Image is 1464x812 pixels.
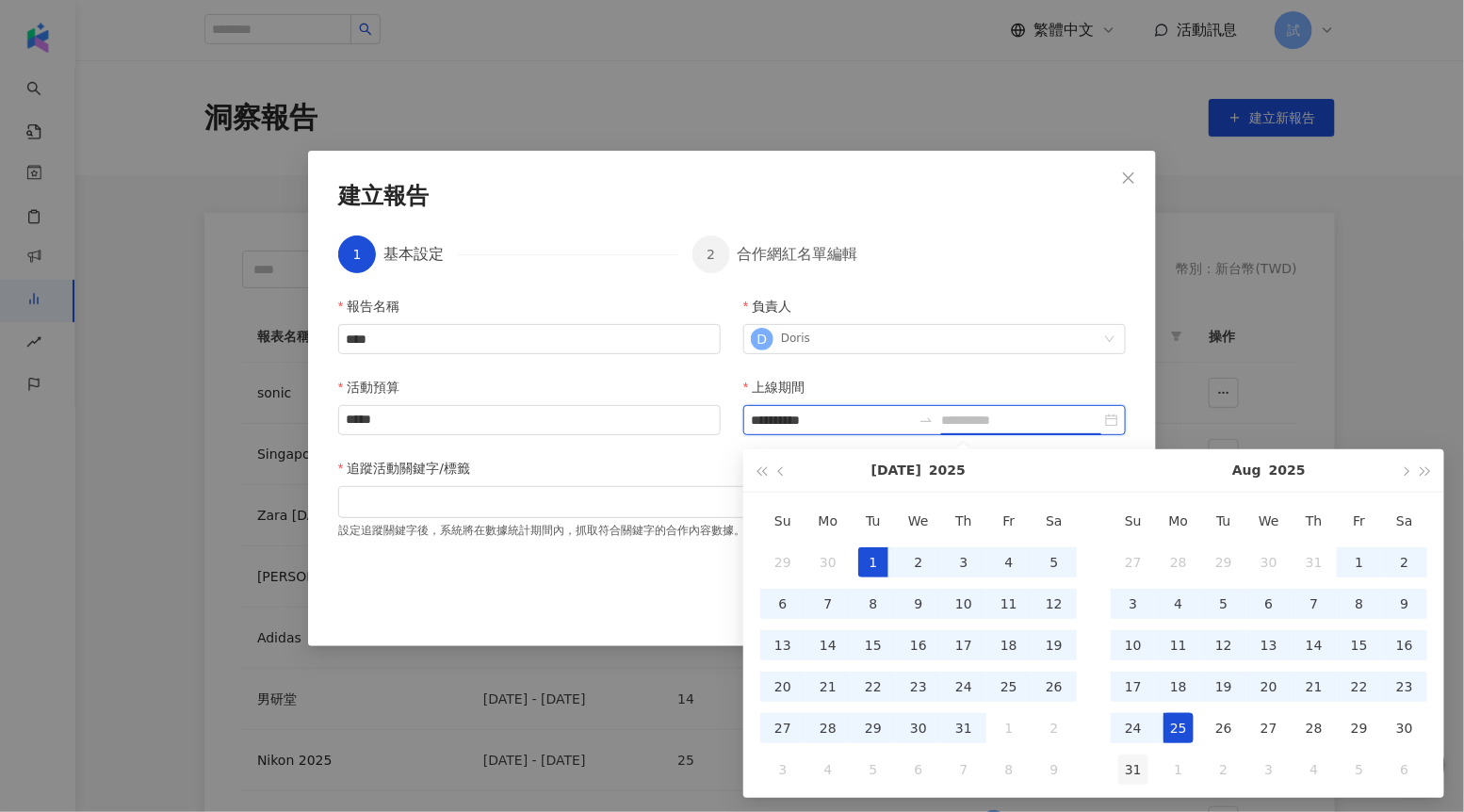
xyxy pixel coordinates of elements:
[1232,449,1261,492] button: Aug
[941,500,986,542] th: Th
[338,296,414,317] label: 報告名稱
[805,666,851,707] td: 2025-07-21
[1156,500,1201,542] th: Mo
[941,666,986,707] td: 2025-07-24
[353,247,362,262] span: 1
[338,181,1126,213] div: 建立報告
[1209,713,1239,743] div: 26
[751,410,911,430] input: 上線期間
[1254,589,1284,619] div: 6
[768,589,798,619] div: 6
[1039,589,1069,619] div: 12
[1111,707,1156,749] td: 2025-08-24
[383,235,459,273] div: 基本設定
[896,583,941,625] td: 2025-07-09
[1390,713,1420,743] div: 30
[768,630,798,660] div: 13
[1163,672,1194,702] div: 18
[1382,666,1427,707] td: 2025-08-23
[760,625,805,666] td: 2025-07-13
[760,583,805,625] td: 2025-07-06
[858,672,888,702] div: 22
[1390,630,1420,660] div: 16
[896,500,941,542] th: We
[986,625,1032,666] td: 2025-07-18
[338,377,414,398] label: 活動預算
[1209,547,1239,577] div: 29
[1201,625,1246,666] td: 2025-08-12
[768,713,798,743] div: 27
[1039,630,1069,660] div: 19
[1156,583,1201,625] td: 2025-08-04
[949,547,979,577] div: 3
[1292,542,1337,583] td: 2025-07-31
[1039,755,1069,785] div: 9
[1337,583,1382,625] td: 2025-08-08
[896,625,941,666] td: 2025-07-16
[1382,749,1427,790] td: 2025-09-06
[1292,625,1337,666] td: 2025-08-14
[1299,672,1329,702] div: 21
[1292,707,1337,749] td: 2025-08-28
[339,406,720,434] input: 活動預算
[903,672,934,702] div: 23
[813,672,843,702] div: 21
[760,749,805,790] td: 2025-08-03
[1163,547,1194,577] div: 28
[1111,583,1156,625] td: 2025-08-03
[858,630,888,660] div: 15
[1246,666,1292,707] td: 2025-08-20
[919,413,934,428] span: to
[1246,707,1292,749] td: 2025-08-27
[1032,666,1077,707] td: 2025-07-26
[1118,589,1148,619] div: 3
[941,625,986,666] td: 2025-07-17
[1209,589,1239,619] div: 5
[1246,749,1292,790] td: 2025-09-03
[1292,749,1337,790] td: 2025-09-04
[1118,713,1148,743] div: 24
[1382,625,1427,666] td: 2025-08-16
[1209,755,1239,785] div: 2
[1299,547,1329,577] div: 31
[871,449,921,492] button: [DATE]
[994,755,1024,785] div: 8
[760,707,805,749] td: 2025-07-27
[1390,547,1420,577] div: 2
[1269,449,1306,492] button: 2025
[1156,542,1201,583] td: 2025-07-28
[1118,630,1148,660] div: 10
[858,713,888,743] div: 29
[338,324,721,354] input: 報告名稱
[805,583,851,625] td: 2025-07-07
[1382,583,1427,625] td: 2025-08-09
[1390,672,1420,702] div: 23
[919,413,934,428] span: swap-right
[1201,666,1246,707] td: 2025-08-19
[1111,625,1156,666] td: 2025-08-10
[1390,755,1420,785] div: 6
[1111,542,1156,583] td: 2025-07-27
[1246,542,1292,583] td: 2025-07-30
[851,542,896,583] td: 2025-07-01
[1032,542,1077,583] td: 2025-07-05
[805,749,851,790] td: 2025-08-04
[1337,542,1382,583] td: 2025-08-01
[813,755,843,785] div: 4
[768,547,798,577] div: 29
[1163,755,1194,785] div: 1
[1337,707,1382,749] td: 2025-08-29
[1201,707,1246,749] td: 2025-08-26
[1163,589,1194,619] div: 4
[1032,707,1077,749] td: 2025-08-02
[941,749,986,790] td: 2025-08-07
[941,707,986,749] td: 2025-07-31
[903,547,934,577] div: 2
[896,666,941,707] td: 2025-07-23
[805,542,851,583] td: 2025-06-30
[1032,625,1077,666] td: 2025-07-19
[813,713,843,743] div: 28
[813,630,843,660] div: 14
[858,589,888,619] div: 8
[707,247,715,262] span: 2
